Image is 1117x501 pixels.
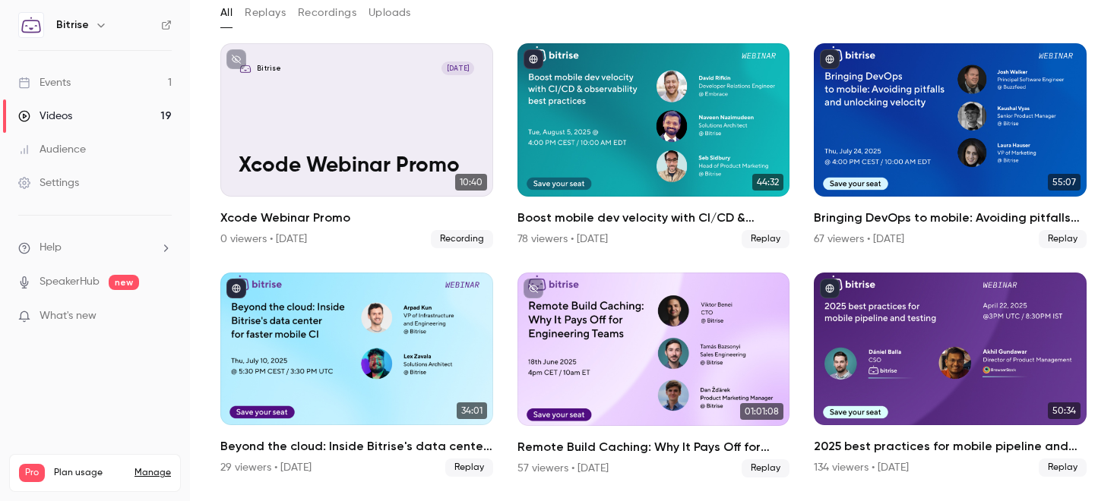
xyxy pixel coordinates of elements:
div: 29 viewers • [DATE] [220,460,312,475]
button: unpublished [524,279,543,298]
h2: Bringing DevOps to mobile: Avoiding pitfalls and unlocking velocity [814,209,1087,227]
a: SpeakerHub [40,274,100,290]
div: Videos [18,109,72,124]
p: Bitrise [257,64,281,73]
span: 10:40 [455,174,487,191]
h2: Xcode Webinar Promo [220,209,493,227]
div: 67 viewers • [DATE] [814,232,904,247]
div: 134 viewers • [DATE] [814,460,909,475]
a: 44:32Boost mobile dev velocity with CI/CD & observability best practices78 viewers • [DATE]Replay [517,43,790,248]
div: Settings [18,175,79,191]
span: Replay [445,458,493,477]
span: Replay [1039,458,1087,477]
h2: Remote Build Caching: Why It Pays Off for Engineering Teams [517,438,790,456]
a: 01:01:08Remote Build Caching: Why It Pays Off for Engineering Teams57 viewers • [DATE]Replay [517,273,790,477]
button: published [820,279,840,298]
li: Bringing DevOps to mobile: Avoiding pitfalls and unlocking velocity [814,43,1087,248]
h6: Bitrise [56,17,89,33]
span: 55:07 [1048,174,1081,191]
span: Replay [742,230,789,248]
iframe: Noticeable Trigger [153,310,172,323]
li: 2025 best practices for mobile pipeline and testing [814,273,1087,477]
div: Events [18,75,71,90]
a: Xcode Webinar PromoBitrise[DATE]Xcode Webinar Promo10:40Xcode Webinar Promo0 viewers • [DATE]Reco... [220,43,493,248]
img: Bitrise [19,13,43,37]
div: Audience [18,142,86,157]
span: What's new [40,308,97,324]
span: 44:32 [752,174,783,191]
span: new [109,275,139,290]
div: 0 viewers • [DATE] [220,232,307,247]
span: Recording [431,230,493,248]
h2: Beyond the cloud: Inside Bitrise's data center for faster mobile CI [220,437,493,455]
span: Plan usage [54,467,125,479]
div: 78 viewers • [DATE] [517,232,608,247]
h2: 2025 best practices for mobile pipeline and testing [814,437,1087,455]
button: published [820,49,840,69]
span: Pro [19,464,45,482]
a: Manage [134,467,171,479]
button: unpublished [226,49,246,69]
span: 01:01:08 [740,403,783,420]
span: 34:01 [457,402,487,419]
li: Xcode Webinar Promo [220,43,493,248]
div: 57 viewers • [DATE] [517,461,609,476]
li: Remote Build Caching: Why It Pays Off for Engineering Teams [517,273,790,477]
button: published [524,49,543,69]
span: Help [40,240,62,256]
button: Replays [245,1,286,25]
a: 34:01Beyond the cloud: Inside Bitrise's data center for faster mobile CI29 viewers • [DATE]Replay [220,273,493,477]
h2: Boost mobile dev velocity with CI/CD & observability best practices [517,209,790,227]
li: Beyond the cloud: Inside Bitrise's data center for faster mobile CI [220,273,493,477]
li: Boost mobile dev velocity with CI/CD & observability best practices [517,43,790,248]
span: Replay [742,459,789,477]
a: 50:342025 best practices for mobile pipeline and testing134 viewers • [DATE]Replay [814,273,1087,477]
button: Recordings [298,1,356,25]
li: help-dropdown-opener [18,240,172,256]
span: Replay [1039,230,1087,248]
button: published [226,279,246,298]
span: [DATE] [441,61,475,75]
p: Xcode Webinar Promo [239,153,474,178]
a: 55:07Bringing DevOps to mobile: Avoiding pitfalls and unlocking velocity67 viewers • [DATE]Replay [814,43,1087,248]
button: Uploads [369,1,411,25]
span: 50:34 [1048,402,1081,419]
button: All [220,1,233,25]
